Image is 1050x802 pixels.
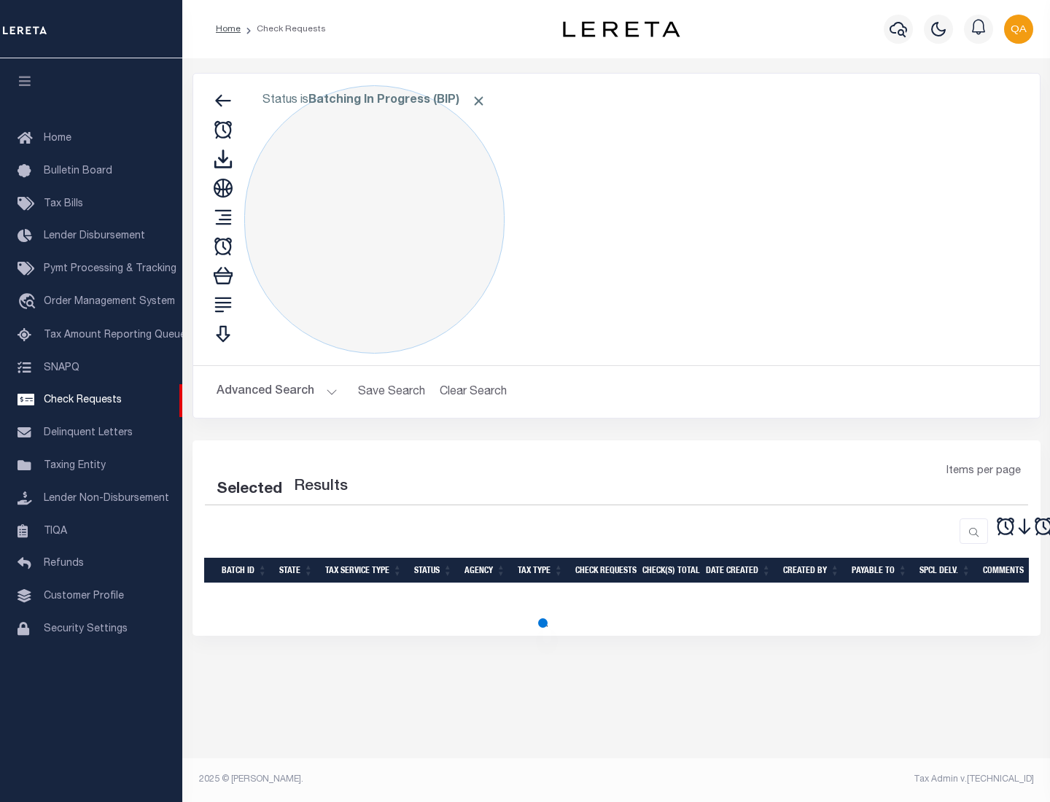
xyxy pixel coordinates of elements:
[1004,15,1033,44] img: svg+xml;base64,PHN2ZyB4bWxucz0iaHR0cDovL3d3dy53My5vcmcvMjAwMC9zdmciIHBvaW50ZXItZXZlbnRzPSJub25lIi...
[44,199,83,209] span: Tax Bills
[846,558,914,583] th: Payable To
[44,297,175,307] span: Order Management System
[434,378,513,406] button: Clear Search
[569,558,637,583] th: Check Requests
[44,330,186,340] span: Tax Amount Reporting Queue
[44,166,112,176] span: Bulletin Board
[777,558,846,583] th: Created By
[44,526,67,536] span: TIQA
[216,558,273,583] th: Batch Id
[44,461,106,471] span: Taxing Entity
[44,395,122,405] span: Check Requests
[44,591,124,601] span: Customer Profile
[241,23,326,36] li: Check Requests
[700,558,777,583] th: Date Created
[273,558,319,583] th: State
[459,558,512,583] th: Agency
[44,264,176,274] span: Pymt Processing & Tracking
[914,558,977,583] th: Spcl Delv.
[627,773,1034,786] div: Tax Admin v.[TECHNICAL_ID]
[44,231,145,241] span: Lender Disbursement
[408,558,459,583] th: Status
[308,95,486,106] b: Batching In Progress (BIP)
[188,773,617,786] div: 2025 © [PERSON_NAME].
[44,624,128,634] span: Security Settings
[44,428,133,438] span: Delinquent Letters
[294,475,348,499] label: Results
[216,25,241,34] a: Home
[244,85,505,354] div: Click to Edit
[17,293,41,312] i: travel_explore
[471,93,486,109] span: Click to Remove
[44,362,79,373] span: SNAPQ
[637,558,700,583] th: Check(s) Total
[977,558,1043,583] th: Comments
[217,378,338,406] button: Advanced Search
[44,494,169,504] span: Lender Non-Disbursement
[512,558,569,583] th: Tax Type
[217,478,282,502] div: Selected
[946,464,1021,480] span: Items per page
[44,558,84,569] span: Refunds
[44,133,71,144] span: Home
[319,558,408,583] th: Tax Service Type
[349,378,434,406] button: Save Search
[563,21,680,37] img: logo-dark.svg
